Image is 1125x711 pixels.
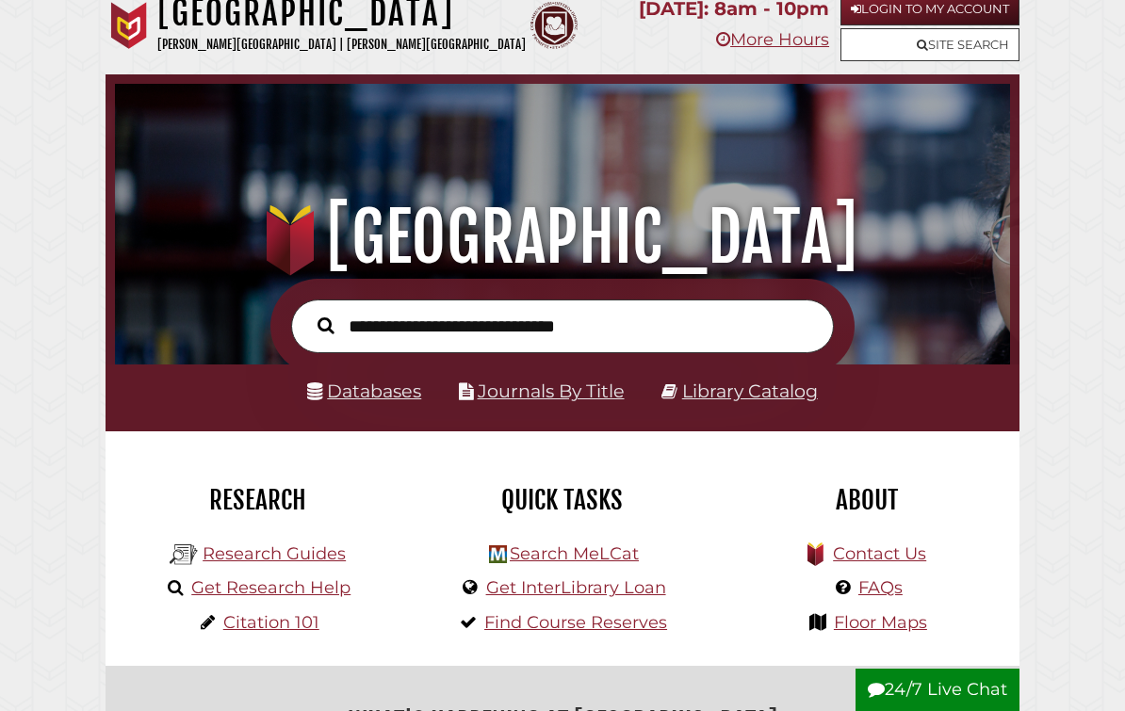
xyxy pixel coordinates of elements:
a: Search MeLCat [510,543,639,564]
a: Citation 101 [223,612,319,633]
img: Calvin Theological Seminary [530,2,578,49]
button: Search [308,313,344,338]
i: Search [318,316,334,334]
h2: About [729,484,1005,516]
a: Site Search [840,28,1019,61]
a: Get Research Help [191,577,351,598]
a: Databases [307,380,421,402]
a: Contact Us [833,543,926,564]
h2: Quick Tasks [424,484,700,516]
img: Calvin University [106,2,153,49]
a: Get InterLibrary Loan [486,577,666,598]
a: FAQs [858,577,903,598]
a: Journals By Title [478,380,625,402]
p: [PERSON_NAME][GEOGRAPHIC_DATA] | [PERSON_NAME][GEOGRAPHIC_DATA] [157,34,526,56]
a: Library Catalog [682,380,818,402]
a: More Hours [716,29,829,50]
a: Find Course Reserves [484,612,667,633]
h1: [GEOGRAPHIC_DATA] [132,196,993,279]
img: Hekman Library Logo [489,545,507,563]
a: Research Guides [203,543,346,564]
a: Floor Maps [834,612,927,633]
h2: Research [120,484,396,516]
img: Hekman Library Logo [170,541,198,569]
